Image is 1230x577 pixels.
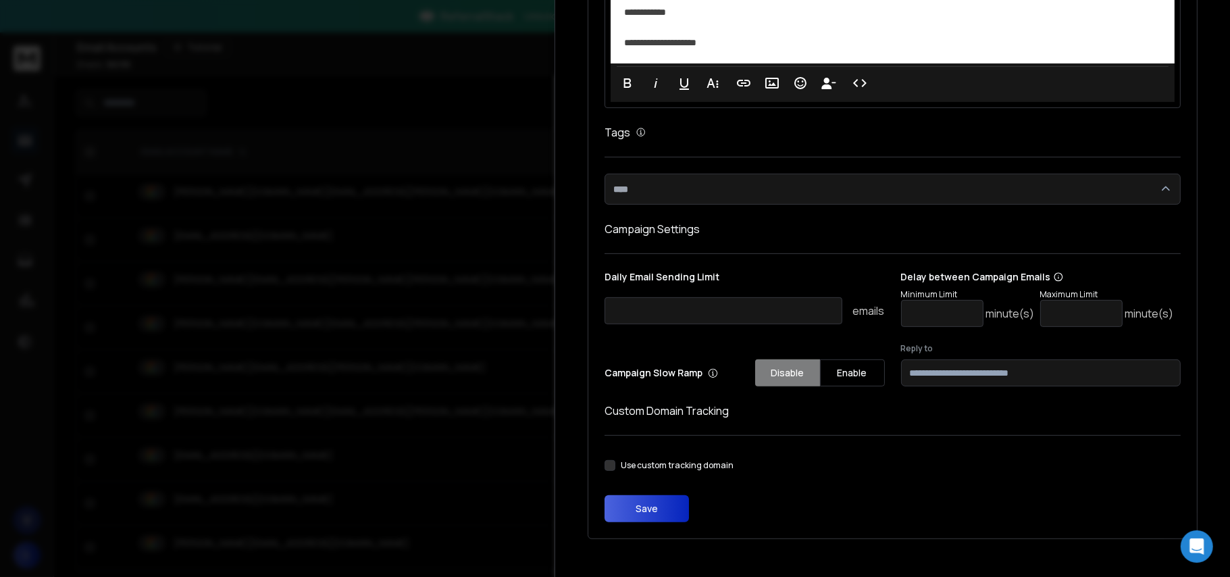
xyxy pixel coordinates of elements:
p: Campaign Slow Ramp [605,366,718,380]
p: Maximum Limit [1040,289,1174,300]
h1: Campaign Settings [605,221,1181,237]
button: Enable [820,359,885,386]
p: Delay between Campaign Emails [901,270,1174,284]
button: Code View [847,70,873,97]
button: Emoticons [788,70,813,97]
p: minute(s) [986,305,1035,322]
button: Disable [755,359,820,386]
button: Bold (Ctrl+B) [615,70,640,97]
p: Daily Email Sending Limit [605,270,885,289]
div: Open Intercom Messenger [1181,530,1213,563]
p: Minimum Limit [901,289,1035,300]
h1: Tags [605,124,630,141]
label: Reply to [901,343,1181,354]
button: Save [605,495,689,522]
button: Insert Unsubscribe Link [816,70,842,97]
p: emails [853,303,885,319]
p: minute(s) [1125,305,1174,322]
button: Insert Link (Ctrl+K) [731,70,757,97]
h1: Custom Domain Tracking [605,403,1181,419]
label: Use custom tracking domain [621,460,734,471]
